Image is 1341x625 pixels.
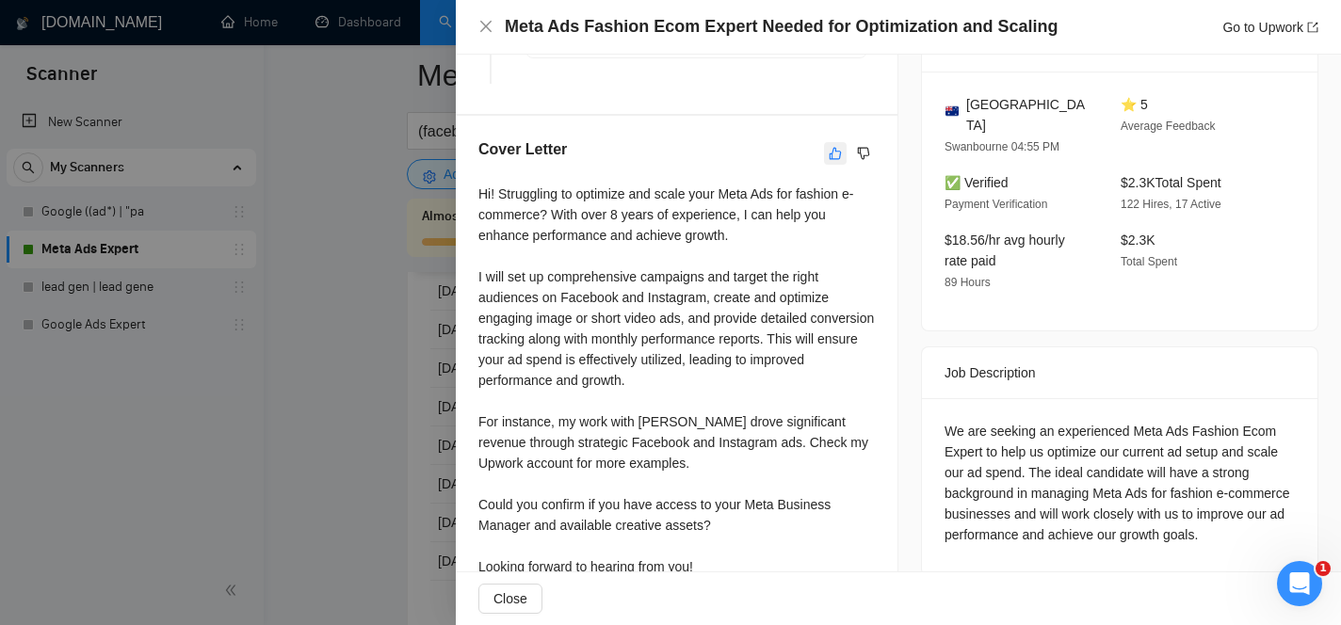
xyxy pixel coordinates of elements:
[1222,20,1318,35] a: Go to Upworkexport
[945,140,1059,153] span: Swanbourne 04:55 PM
[1121,120,1216,133] span: Average Feedback
[1121,97,1148,112] span: ⭐ 5
[478,19,493,35] button: Close
[824,142,847,165] button: like
[852,142,875,165] button: dislike
[857,146,870,161] span: dislike
[945,175,1009,190] span: ✅ Verified
[505,15,1058,39] h4: Meta Ads Fashion Ecom Expert Needed for Optimization and Scaling
[1121,198,1221,211] span: 122 Hires, 17 Active
[966,94,1091,136] span: [GEOGRAPHIC_DATA]
[1121,232,1155,248] span: $2.3K
[945,232,1065,268] span: $18.56/hr avg hourly rate paid
[945,104,959,118] img: 🇦🇺
[1121,175,1221,190] span: $2.3K Total Spent
[1277,561,1322,606] iframe: Intercom live chat
[1121,255,1177,268] span: Total Spent
[945,276,991,289] span: 89 Hours
[1316,561,1331,576] span: 1
[945,198,1047,211] span: Payment Verification
[493,588,527,609] span: Close
[945,347,1295,398] div: Job Description
[829,146,842,161] span: like
[478,19,493,34] span: close
[1307,22,1318,33] span: export
[945,421,1295,545] div: We are seeking an experienced Meta Ads Fashion Ecom Expert to help us optimize our current ad set...
[478,584,542,614] button: Close
[478,138,567,161] h5: Cover Letter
